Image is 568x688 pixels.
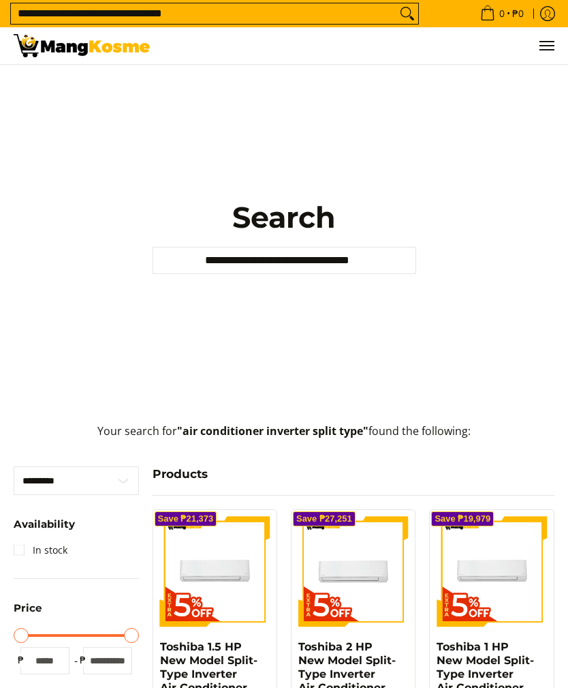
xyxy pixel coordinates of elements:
[14,653,27,667] span: ₱
[76,653,90,667] span: ₱
[14,539,67,561] a: In stock
[158,515,214,523] span: Save ₱21,373
[14,603,42,623] summary: Open
[14,603,42,613] span: Price
[177,423,368,438] strong: "air conditioner inverter split type"
[153,200,416,237] h1: Search
[476,6,528,21] span: •
[435,515,490,523] span: Save ₱19,979
[497,9,507,18] span: 0
[296,515,352,523] span: Save ₱27,251
[538,27,554,64] button: Menu
[160,517,270,627] img: Toshiba 1.5 HP New Model Split-Type Inverter Air Conditioner (Class A)
[14,519,75,539] summary: Open
[14,423,554,453] p: Your search for found the following:
[153,466,555,481] h4: Products
[14,34,150,57] img: Search: 36 results found for &quot;air conditioner inverter split type&quot; | Mang Kosme
[298,517,408,627] img: Toshiba 2 HP New Model Split-Type Inverter Air Conditioner (Class A)
[396,3,418,24] button: Search
[437,517,546,627] img: Toshiba 1 HP New Model Split-Type Inverter Air Conditioner (Class A)
[510,9,526,18] span: ₱0
[163,27,554,64] nav: Main Menu
[14,519,75,529] span: Availability
[163,27,554,64] ul: Customer Navigation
